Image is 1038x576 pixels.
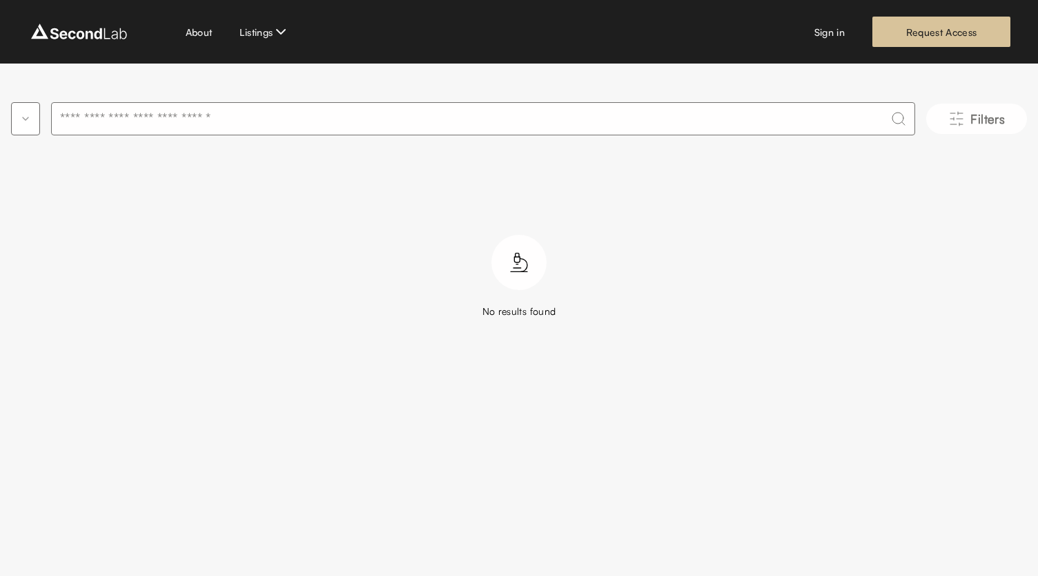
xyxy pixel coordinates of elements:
img: logo [28,21,130,43]
a: About [186,25,213,39]
button: Listings [239,23,289,40]
button: Filters [926,104,1027,134]
div: No results found [482,304,556,318]
a: Sign in [814,25,845,39]
span: Filters [970,109,1005,128]
a: Request Access [872,17,1010,47]
button: Select listing type [11,102,40,135]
